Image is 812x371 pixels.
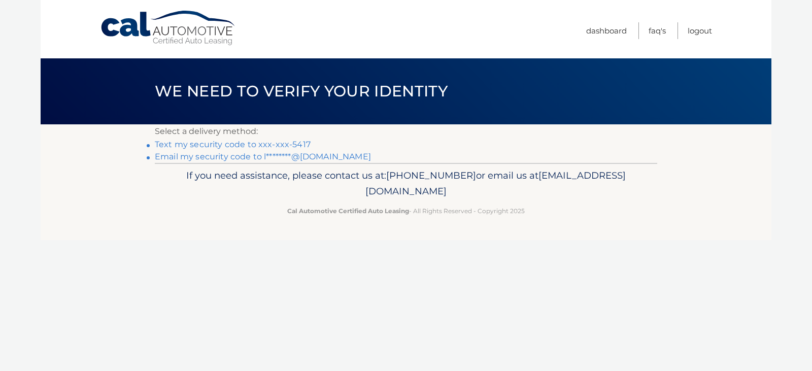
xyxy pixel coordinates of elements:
[161,167,651,200] p: If you need assistance, please contact us at: or email us at
[100,10,237,46] a: Cal Automotive
[386,170,476,181] span: [PHONE_NUMBER]
[161,206,651,216] p: - All Rights Reserved - Copyright 2025
[586,22,627,39] a: Dashboard
[155,124,657,139] p: Select a delivery method:
[287,207,409,215] strong: Cal Automotive Certified Auto Leasing
[688,22,712,39] a: Logout
[155,82,448,100] span: We need to verify your identity
[155,152,371,161] a: Email my security code to l********@[DOMAIN_NAME]
[155,140,311,149] a: Text my security code to xxx-xxx-5417
[649,22,666,39] a: FAQ's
